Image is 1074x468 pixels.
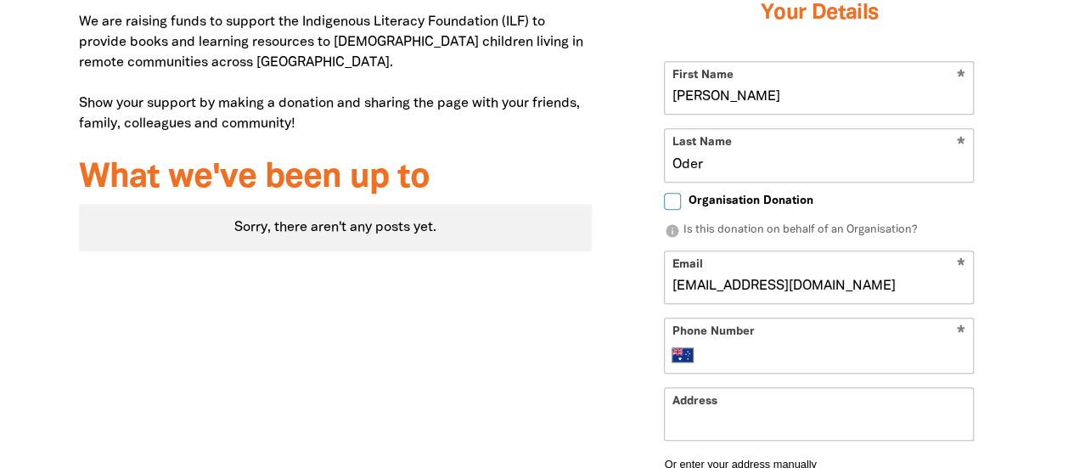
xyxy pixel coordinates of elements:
p: We are raising funds to support the Indigenous Literacy Foundation (ILF) to provide books and lea... [79,12,593,134]
span: Organisation Donation [688,193,813,209]
p: Is this donation on behalf of an Organisation? [664,223,974,240]
div: Sorry, there aren't any posts yet. [79,204,593,251]
div: Paginated content [79,204,593,251]
h3: What we've been up to [79,160,593,197]
i: info [664,223,679,239]
input: Organisation Donation [664,193,681,210]
i: Required [957,325,965,341]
